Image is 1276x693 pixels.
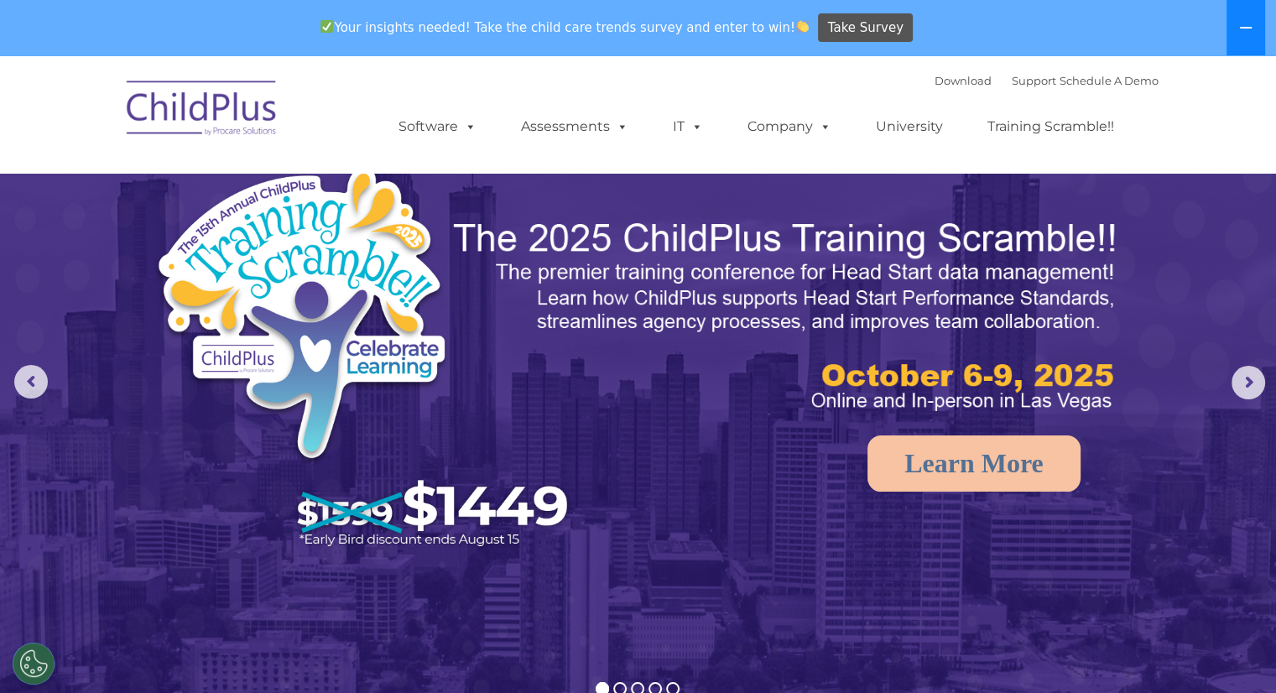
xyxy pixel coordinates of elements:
span: Phone number [233,180,305,192]
span: Take Survey [828,13,904,43]
a: Assessments [504,110,645,143]
a: Support [1012,74,1056,87]
a: IT [656,110,720,143]
a: Company [731,110,848,143]
a: Take Survey [818,13,913,43]
a: Training Scramble!! [971,110,1131,143]
img: ✅ [320,20,333,33]
a: University [859,110,960,143]
a: Learn More [867,435,1081,492]
img: ChildPlus by Procare Solutions [118,69,286,153]
font: | [935,74,1159,87]
span: Last name [233,111,284,123]
button: Cookies Settings [13,643,55,685]
a: Schedule A Demo [1060,74,1159,87]
span: Your insights needed! Take the child care trends survey and enter to win! [314,11,816,44]
a: Download [935,74,992,87]
img: 👏 [796,20,809,33]
a: Software [382,110,493,143]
